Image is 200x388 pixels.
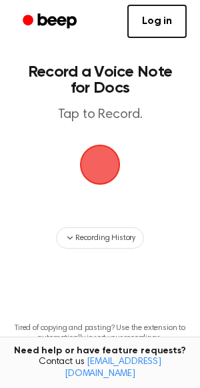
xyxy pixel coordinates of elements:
[127,5,187,38] a: Log in
[11,323,189,343] p: Tired of copying and pasting? Use the extension to automatically insert your recordings.
[65,357,161,379] a: [EMAIL_ADDRESS][DOMAIN_NAME]
[80,145,120,185] img: Beep Logo
[56,227,144,249] button: Recording History
[75,232,135,244] span: Recording History
[8,357,192,380] span: Contact us
[13,9,89,35] a: Beep
[24,107,176,123] p: Tap to Record.
[24,64,176,96] h1: Record a Voice Note for Docs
